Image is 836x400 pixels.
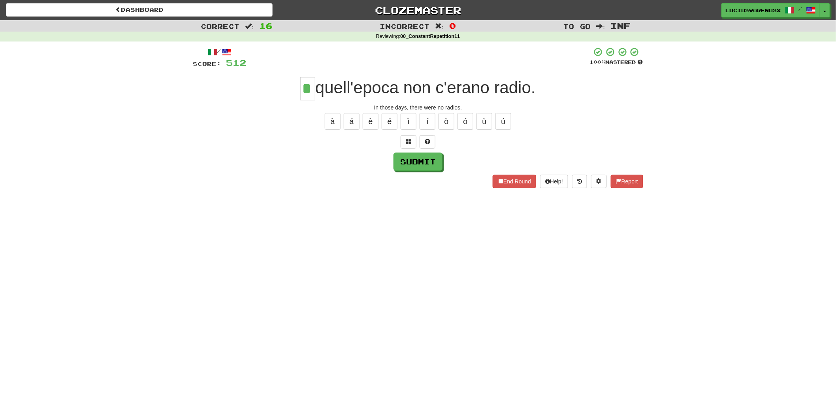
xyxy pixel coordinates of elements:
a: LuciusVorenusX / [721,3,820,17]
button: Report [611,175,643,188]
button: é [382,113,397,130]
span: 512 [226,58,246,68]
button: ù [476,113,492,130]
strong: 00_ConstantRepetition11 [400,34,460,39]
span: 16 [259,21,273,30]
button: ó [458,113,473,130]
button: ú [495,113,511,130]
button: ò [439,113,454,130]
span: LuciusVorenusX [726,7,781,14]
span: / [798,6,802,12]
div: / [193,47,246,57]
span: Inf [610,21,631,30]
span: : [597,23,605,30]
button: á [344,113,360,130]
button: à [325,113,341,130]
button: End Round [493,175,536,188]
span: : [435,23,444,30]
button: ì [401,113,416,130]
button: í [420,113,435,130]
span: 100 % [589,59,605,65]
span: Score: [193,60,221,67]
button: Single letter hint - you only get 1 per sentence and score half the points! alt+h [420,135,435,149]
span: quell'epoca non c'erano radio. [315,78,536,97]
button: Submit [394,153,442,171]
button: è [363,113,378,130]
span: Incorrect [380,22,430,30]
button: Round history (alt+y) [572,175,587,188]
button: Help! [540,175,568,188]
div: In those days, there were no radios. [193,104,643,111]
span: Correct [201,22,240,30]
span: 0 [449,21,456,30]
a: Dashboard [6,3,273,17]
span: To go [563,22,591,30]
span: : [245,23,254,30]
div: Mastered [589,59,643,66]
button: Switch sentence to multiple choice alt+p [401,135,416,149]
a: Clozemaster [284,3,551,17]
